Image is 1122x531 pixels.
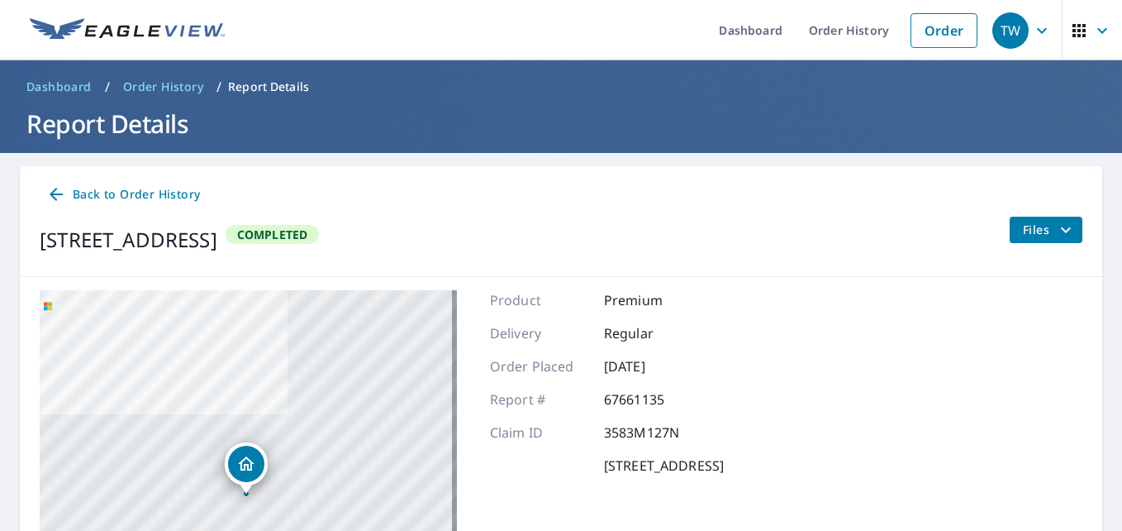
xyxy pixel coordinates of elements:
[20,74,98,100] a: Dashboard
[604,423,703,442] p: 3583M127N
[490,323,589,343] p: Delivery
[490,423,589,442] p: Claim ID
[604,290,703,310] p: Premium
[227,227,318,242] span: Completed
[116,74,210,100] a: Order History
[105,77,110,97] li: /
[20,74,1102,100] nav: breadcrumb
[1023,220,1076,240] span: Files
[123,79,203,95] span: Order History
[46,184,200,205] span: Back to Order History
[992,12,1029,49] div: TW
[604,456,724,476] p: [STREET_ADDRESS]
[490,290,589,310] p: Product
[490,390,589,409] p: Report #
[604,323,703,343] p: Regular
[228,79,309,95] p: Report Details
[225,442,268,494] div: Dropped pin, building 1, Residential property, 8471 County Rd 2 Willow Wood, OH 45696
[216,77,221,97] li: /
[30,18,225,43] img: EV Logo
[20,107,1102,141] h1: Report Details
[40,179,207,210] a: Back to Order History
[40,225,217,255] div: [STREET_ADDRESS]
[26,79,92,95] span: Dashboard
[604,390,703,409] p: 67661135
[910,13,977,48] a: Order
[490,356,589,376] p: Order Placed
[1009,217,1082,243] button: filesDropdownBtn-67661135
[604,356,703,376] p: [DATE]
